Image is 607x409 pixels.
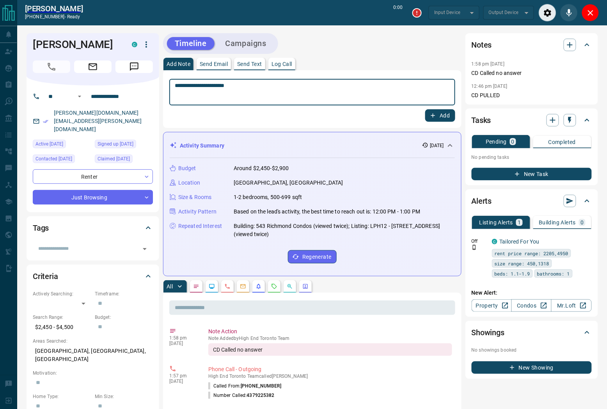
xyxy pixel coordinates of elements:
[208,382,281,389] p: Called From:
[208,392,275,399] p: Number Called:
[169,379,197,384] p: [DATE]
[33,370,153,377] p: Motivation:
[200,61,228,67] p: Send Email
[33,338,153,345] p: Areas Searched:
[208,365,452,373] p: Phone Call - Outgoing
[209,283,215,290] svg: Lead Browsing Activity
[425,109,455,122] button: Add
[33,190,153,204] div: Just Browsing
[430,142,444,149] p: [DATE]
[472,39,492,51] h2: Notes
[272,61,292,67] p: Log Call
[234,208,420,216] p: Based on the lead's activity, the best time to reach out is: 12:00 PM - 1:00 PM
[271,283,277,290] svg: Requests
[33,270,58,283] h2: Criteria
[35,155,72,163] span: Contacted [DATE]
[33,393,91,400] p: Home Type:
[247,393,275,398] span: 4379225382
[241,383,281,389] span: [PHONE_NUMBER]
[495,260,549,267] span: size range: 450,1318
[35,140,63,148] span: Active [DATE]
[548,139,576,145] p: Completed
[234,193,302,201] p: 1-2 bedrooms, 500-699 sqft
[492,239,497,244] div: condos.ca
[394,4,403,21] p: 0:00
[43,119,48,124] svg: Email Verified
[33,140,91,151] div: Mon Oct 13 2025
[95,155,153,165] div: Mon Oct 13 2025
[472,361,592,374] button: New Showing
[208,327,452,336] p: Note Action
[139,244,150,254] button: Open
[208,343,452,356] div: CD Called no answer
[539,220,576,225] p: Building Alerts
[98,155,130,163] span: Claimed [DATE]
[178,164,196,172] p: Budget
[167,37,215,50] button: Timeline
[33,267,153,286] div: Criteria
[95,290,153,297] p: Timeframe:
[33,314,91,321] p: Search Range:
[33,345,153,366] p: [GEOGRAPHIC_DATA], [GEOGRAPHIC_DATA], [GEOGRAPHIC_DATA]
[115,60,153,73] span: Message
[33,169,153,184] div: Renter
[472,114,491,126] h2: Tasks
[240,283,246,290] svg: Emails
[234,179,343,187] p: [GEOGRAPHIC_DATA], [GEOGRAPHIC_DATA]
[518,220,521,225] p: 1
[500,238,540,245] a: Tailored For You
[472,238,487,245] p: Off
[25,4,83,13] a: [PERSON_NAME]
[67,14,80,20] span: ready
[580,220,584,225] p: 0
[479,220,513,225] p: Listing Alerts
[234,222,455,238] p: Building: 543 Richmond Condos (viewed twice); Listing: LPH12 - [STREET_ADDRESS] (viewed twice)
[511,299,552,312] a: Condos
[33,38,120,51] h1: [PERSON_NAME]
[25,13,83,20] p: [PHONE_NUMBER] -
[178,208,217,216] p: Activity Pattern
[256,283,262,290] svg: Listing Alerts
[472,84,508,89] p: 12:46 pm [DATE]
[582,4,599,21] div: Close
[472,245,477,250] svg: Push Notification Only
[178,222,222,230] p: Repeated Interest
[287,283,293,290] svg: Opportunities
[224,283,231,290] svg: Calls
[33,290,91,297] p: Actively Searching:
[98,140,133,148] span: Signed up [DATE]
[288,250,337,263] button: Regenerate
[33,321,91,334] p: $2,450 - $4,500
[472,289,592,297] p: New Alert:
[180,142,224,150] p: Activity Summary
[472,111,592,130] div: Tasks
[302,283,309,290] svg: Agent Actions
[560,4,578,21] div: Mute
[218,37,274,50] button: Campaigns
[169,335,197,341] p: 1:58 pm
[472,326,505,339] h2: Showings
[472,168,592,180] button: New Task
[495,270,530,277] span: beds: 1.1-1.9
[169,373,197,379] p: 1:57 pm
[95,140,153,151] div: Mon Oct 13 2025
[237,61,262,67] p: Send Text
[132,42,137,47] div: condos.ca
[33,155,91,165] div: Mon Oct 13 2025
[75,92,84,101] button: Open
[472,69,592,77] p: CD Called no answer
[472,61,505,67] p: 1:58 pm [DATE]
[170,139,455,153] div: Activity Summary[DATE]
[551,299,591,312] a: Mr.Loft
[472,299,512,312] a: Property
[472,323,592,342] div: Showings
[167,61,190,67] p: Add Note
[95,314,153,321] p: Budget:
[33,222,49,234] h2: Tags
[486,139,507,144] p: Pending
[208,373,452,379] p: High End Toronto Team called [PERSON_NAME]
[472,195,492,207] h2: Alerts
[472,151,592,163] p: No pending tasks
[33,60,70,73] span: Call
